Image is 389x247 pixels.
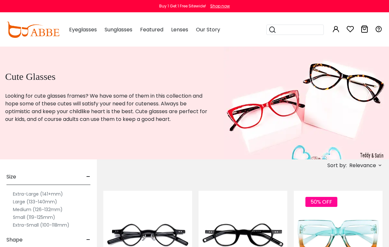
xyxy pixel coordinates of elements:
label: Large (133-140mm) [13,198,57,206]
span: Sunglasses [105,26,132,33]
p: Looking for cute glasses frames? We have some of them in this collection and hope some of these c... [5,92,208,123]
label: Extra-Small (100-118mm) [13,221,69,229]
div: Buy 1 Get 1 Free Sitewide! [159,3,206,9]
h1: Cute Glasses [5,71,208,82]
span: Size [6,169,16,185]
label: Extra-Large (141+mm) [13,190,63,198]
img: abbeglasses.com [6,22,59,38]
label: Small (119-125mm) [13,213,55,221]
span: 50% OFF [305,197,337,207]
span: Sort by: [327,162,347,169]
span: - [86,169,90,185]
img: cute glasses [224,46,388,159]
span: Our Story [196,26,220,33]
span: Relevance [349,160,376,171]
a: Shop now [207,3,230,9]
label: Medium (126-132mm) [13,206,63,213]
span: Featured [140,26,163,33]
span: Eyeglasses [69,26,97,33]
span: Lenses [171,26,188,33]
div: Shop now [210,3,230,9]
